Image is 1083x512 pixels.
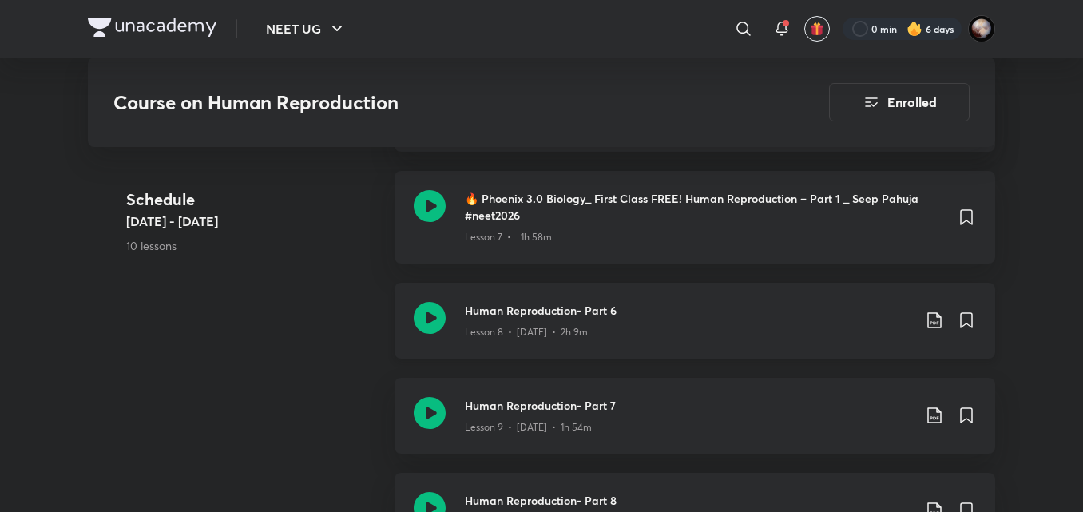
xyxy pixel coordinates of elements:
[88,18,216,41] a: Company Logo
[465,492,912,509] h3: Human Reproduction- Part 8
[126,237,382,254] p: 10 lessons
[465,302,912,319] h3: Human Reproduction- Part 6
[810,22,824,36] img: avatar
[465,230,552,244] p: Lesson 7 • 1h 58m
[113,91,739,114] h3: Course on Human Reproduction
[465,397,912,414] h3: Human Reproduction- Part 7
[395,171,995,283] a: 🔥 Phoenix 3.0 Biology_ First Class FREE! Human Reproduction – Part 1 _ Seep Pahuja #neet2026Lesso...
[126,212,382,231] h5: [DATE] - [DATE]
[126,188,382,212] h4: Schedule
[395,378,995,473] a: Human Reproduction- Part 7Lesson 9 • [DATE] • 1h 54m
[395,283,995,378] a: Human Reproduction- Part 6Lesson 8 • [DATE] • 2h 9m
[906,21,922,37] img: streak
[804,16,830,42] button: avatar
[829,83,970,121] button: Enrolled
[88,18,216,37] img: Company Logo
[256,13,356,45] button: NEET UG
[465,325,588,339] p: Lesson 8 • [DATE] • 2h 9m
[968,15,995,42] img: Swarit
[465,190,944,224] h3: 🔥 Phoenix 3.0 Biology_ First Class FREE! Human Reproduction – Part 1 _ Seep Pahuja #neet2026
[465,420,592,435] p: Lesson 9 • [DATE] • 1h 54m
